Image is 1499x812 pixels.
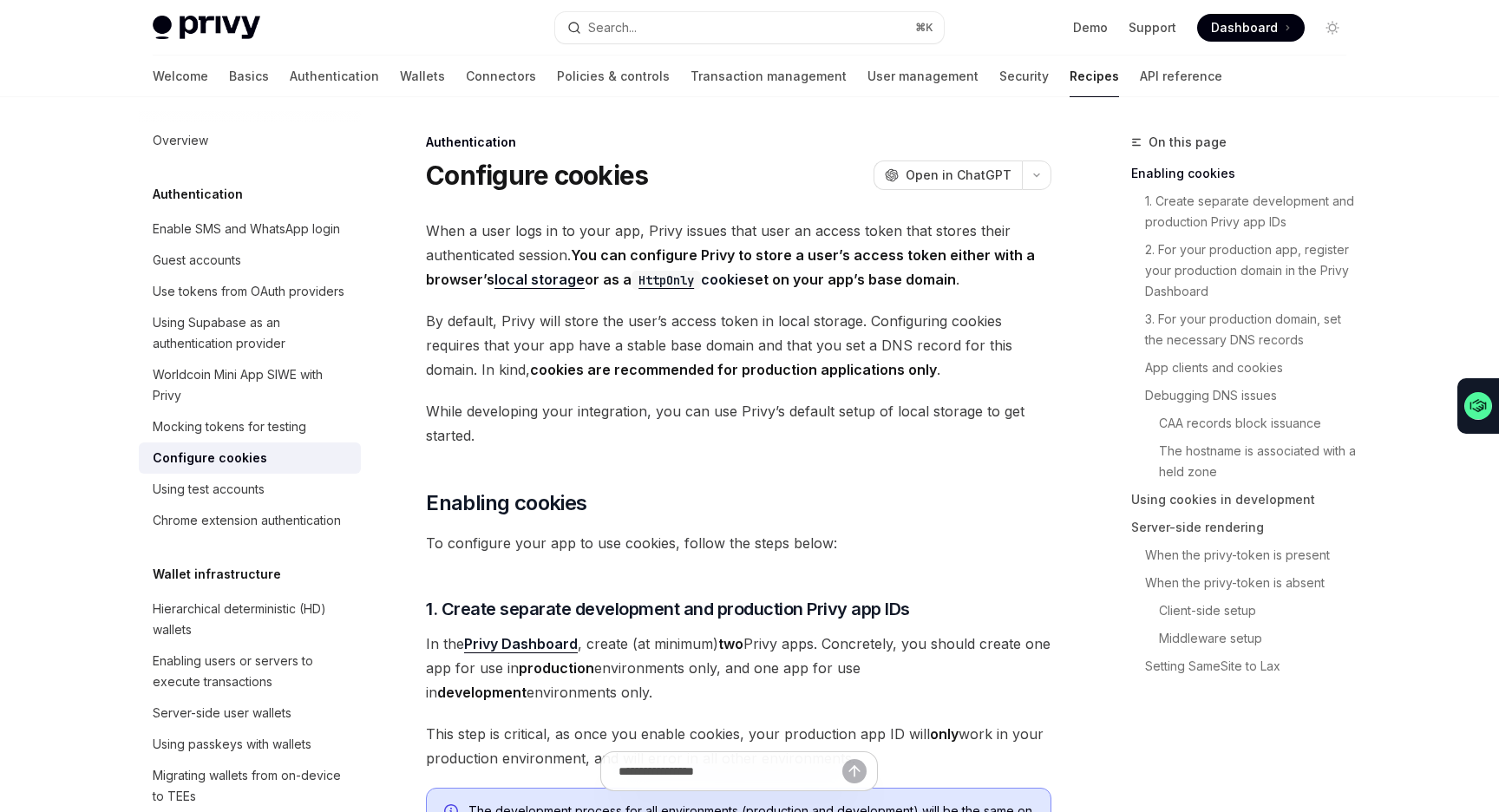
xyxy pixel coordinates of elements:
a: Hierarchical deterministic (HD) wallets [139,593,361,645]
a: Using Supabase as an authentication provider [139,307,361,359]
a: Use tokens from OAuth providers [139,276,361,307]
h5: Wallet infrastructure [153,564,281,585]
span: While developing your integration, you can use Privy’s default setup of local storage to get star... [426,399,1051,448]
a: Enabling cookies [1131,160,1360,187]
a: Mocking tokens for testing [139,411,361,442]
a: Chrome extension authentication [139,505,361,536]
a: Support [1129,19,1176,36]
div: Use tokens from OAuth providers [153,281,344,302]
a: Authentication [290,56,379,97]
a: Overview [139,125,361,156]
div: Using Supabase as an authentication provider [153,312,350,354]
strong: You can configure Privy to store a user’s access token either with a browser’s or as a set on you... [426,246,1035,289]
a: Debugging DNS issues [1131,382,1360,409]
a: Policies & controls [557,56,670,97]
img: light logo [153,16,260,40]
strong: two [718,635,743,652]
div: Search... [588,17,637,38]
a: The hostname is associated with a held zone [1131,437,1360,486]
a: API reference [1140,56,1222,97]
button: Open search [555,12,944,43]
div: Enabling users or servers to execute transactions [153,651,350,692]
span: Enabling cookies [426,489,586,517]
h5: Authentication [153,184,243,205]
a: Using passkeys with wallets [139,729,361,760]
code: HttpOnly [632,271,701,290]
a: Enable SMS and WhatsApp login [139,213,361,245]
a: App clients and cookies [1131,354,1360,382]
span: This step is critical, as once you enable cookies, your production app ID will work in your produ... [426,722,1051,770]
a: Middleware setup [1131,625,1360,652]
span: To configure your app to use cookies, follow the steps below: [426,531,1051,555]
strong: only [930,725,959,743]
a: Server-side rendering [1131,514,1360,541]
span: By default, Privy will store the user’s access token in local storage. Configuring cookies requir... [426,309,1051,382]
div: Guest accounts [153,250,241,271]
strong: cookies are recommended for production applications only [530,361,937,378]
div: Configure cookies [153,448,267,468]
a: Configure cookies [139,442,361,474]
span: 1. Create separate development and production Privy app IDs [426,597,910,621]
a: 2. For your production app, register your production domain in the Privy Dashboard [1131,236,1360,305]
button: Toggle dark mode [1319,14,1346,42]
a: Worldcoin Mini App SIWE with Privy [139,359,361,411]
a: When the privy-token is present [1131,541,1360,569]
div: Using test accounts [153,479,265,500]
a: Server-side user wallets [139,697,361,729]
div: Authentication [426,134,1051,151]
a: Transaction management [691,56,847,97]
input: Ask a question... [619,752,842,790]
h1: Configure cookies [426,160,648,191]
a: Connectors [466,56,536,97]
a: Client-side setup [1131,597,1360,625]
strong: Privy Dashboard [464,635,578,652]
a: Basics [229,56,269,97]
div: Overview [153,130,208,151]
a: Enabling users or servers to execute transactions [139,645,361,697]
div: Worldcoin Mini App SIWE with Privy [153,364,350,406]
a: Guest accounts [139,245,361,276]
span: ⌘ K [915,21,933,35]
span: Open in ChatGPT [906,167,1011,184]
div: Using passkeys with wallets [153,734,311,755]
span: In the , create (at minimum) Privy apps. Concretely, you should create one app for use in environ... [426,632,1051,704]
div: Server-side user wallets [153,703,291,724]
a: When the privy-token is absent [1131,569,1360,597]
div: Mocking tokens for testing [153,416,306,437]
a: Wallets [400,56,445,97]
span: When a user logs in to your app, Privy issues that user an access token that stores their authent... [426,219,1051,291]
a: Setting SameSite to Lax [1131,652,1360,680]
div: Enable SMS and WhatsApp login [153,219,340,239]
button: Send message [842,759,867,783]
div: Chrome extension authentication [153,510,341,531]
a: Using test accounts [139,474,361,505]
span: On this page [1149,132,1227,153]
a: Recipes [1070,56,1119,97]
a: Demo [1073,19,1108,36]
a: 1. Create separate development and production Privy app IDs [1131,187,1360,236]
a: Dashboard [1197,14,1305,42]
a: Privy Dashboard [464,635,578,653]
a: local storage [494,271,585,289]
a: HttpOnlycookie [632,271,747,288]
strong: production [519,659,594,677]
a: 3. For your production domain, set the necessary DNS records [1131,305,1360,354]
a: Security [999,56,1049,97]
span: Dashboard [1211,19,1278,36]
div: Migrating wallets from on-device to TEEs [153,765,350,807]
a: CAA records block issuance [1131,409,1360,437]
a: Welcome [153,56,208,97]
a: Using cookies in development [1131,486,1360,514]
button: Open in ChatGPT [874,160,1022,190]
strong: development [437,684,527,701]
a: Migrating wallets from on-device to TEEs [139,760,361,812]
div: Hierarchical deterministic (HD) wallets [153,599,350,640]
a: User management [867,56,979,97]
